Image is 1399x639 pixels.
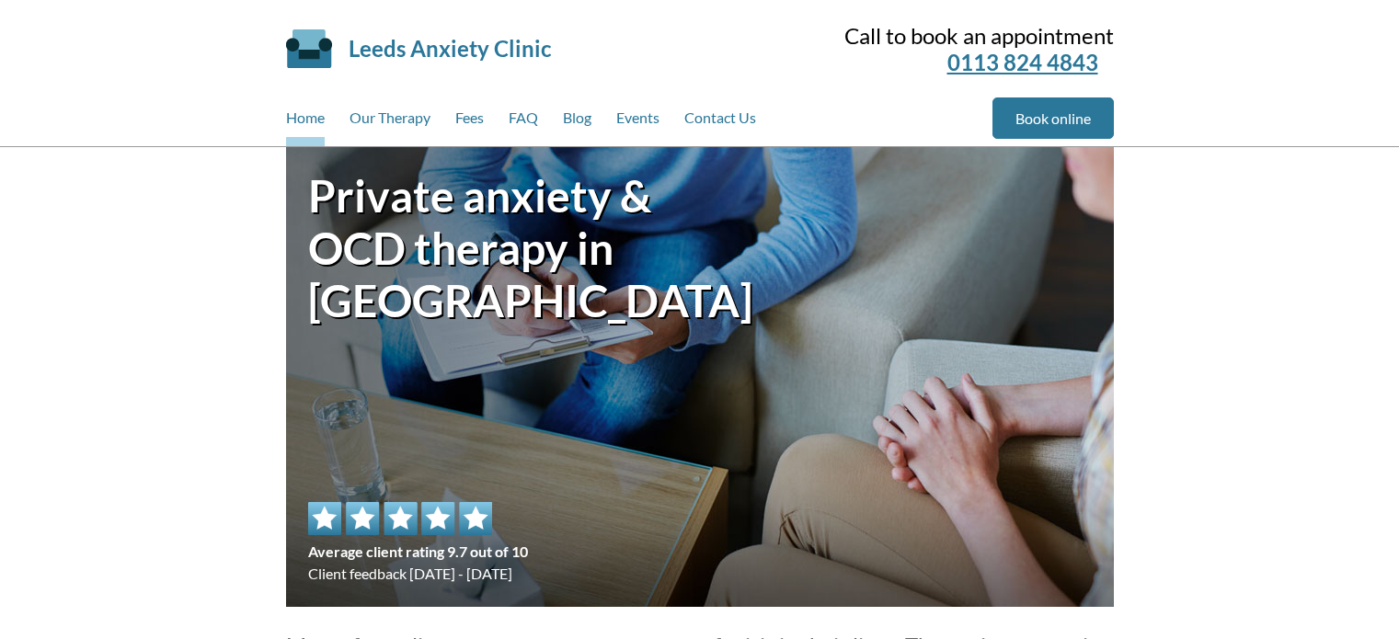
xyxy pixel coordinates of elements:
a: FAQ [509,97,538,146]
a: Events [616,97,659,146]
a: Leeds Anxiety Clinic [349,35,551,62]
h1: Private anxiety & OCD therapy in [GEOGRAPHIC_DATA] [308,169,700,326]
a: Our Therapy [350,97,430,146]
span: Average client rating 9.7 out of 10 [308,541,528,563]
a: Blog [563,97,591,146]
a: Contact Us [684,97,756,146]
a: 0113 824 4843 [947,49,1114,75]
a: Home [286,97,325,146]
img: 5 star rating [308,502,492,535]
a: Fees [455,97,484,146]
div: Client feedback [DATE] - [DATE] [308,502,528,585]
a: Book online [992,97,1114,139]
